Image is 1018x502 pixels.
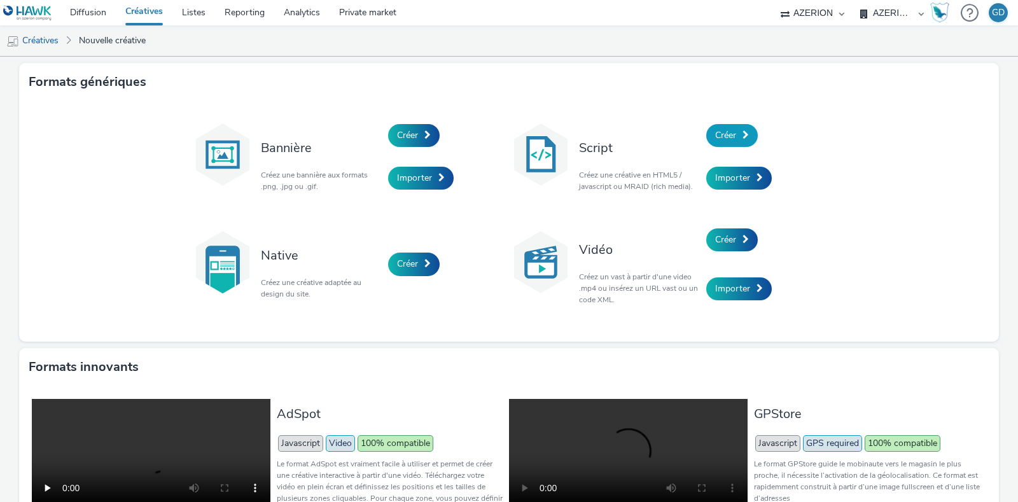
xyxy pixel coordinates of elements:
a: Créer [388,124,440,147]
a: Importer [706,167,772,190]
img: code.svg [509,123,573,186]
span: Javascript [278,435,323,452]
a: Créer [706,228,758,251]
p: Créez une créative adaptée au design du site. [261,277,382,300]
span: Importer [715,282,750,295]
p: Créez un vast à partir d'une video .mp4 ou insérez un URL vast ou un code XML. [579,271,700,305]
span: Importer [397,172,432,184]
div: GD [992,3,1005,22]
h3: Bannière [261,139,382,157]
span: 100% compatible [865,435,940,452]
span: 100% compatible [358,435,433,452]
h3: Native [261,247,382,264]
a: Créer [388,253,440,275]
a: Créer [706,124,758,147]
a: Nouvelle créative [73,25,152,56]
img: mobile [6,35,19,48]
span: Créer [715,234,736,246]
span: Importer [715,172,750,184]
img: native.svg [191,230,254,294]
h3: Script [579,139,700,157]
span: GPS required [803,435,862,452]
img: undefined Logo [3,5,52,21]
h3: GPStore [754,405,980,422]
a: Importer [388,167,454,190]
p: Créez une créative en HTML5 / javascript ou MRAID (rich media). [579,169,700,192]
span: Javascript [755,435,800,452]
img: banner.svg [191,123,254,186]
img: Hawk Academy [930,3,949,23]
h3: Formats innovants [29,358,139,377]
p: Créez une bannière aux formats .png, .jpg ou .gif. [261,169,382,192]
img: video.svg [509,230,573,294]
h3: Formats génériques [29,73,146,92]
a: Importer [706,277,772,300]
span: Créer [397,258,418,270]
a: Hawk Academy [930,3,954,23]
h3: AdSpot [277,405,503,422]
span: Créer [715,129,736,141]
h3: Vidéo [579,241,700,258]
span: Video [326,435,355,452]
span: Créer [397,129,418,141]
